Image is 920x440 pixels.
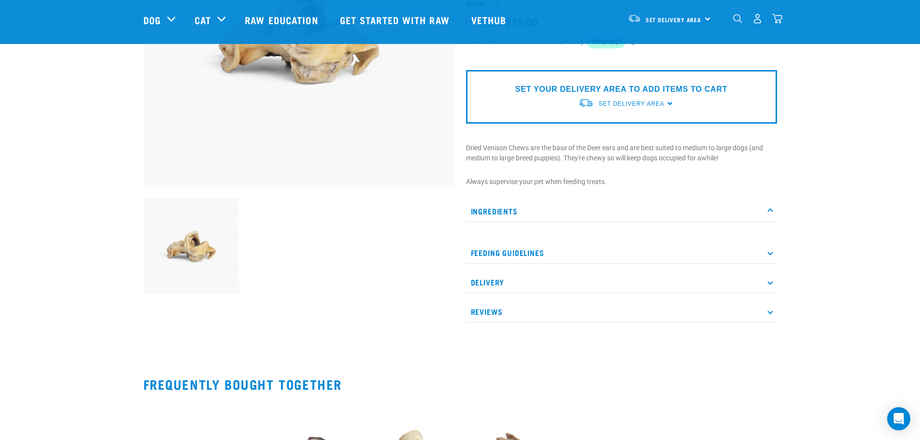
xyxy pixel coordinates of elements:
[466,177,777,187] p: Always supervise your pet when feeding treats.
[143,377,777,392] h2: Frequently bought together
[887,407,910,430] div: Open Intercom Messenger
[466,200,777,222] p: Ingredients
[515,84,727,95] p: SET YOUR DELIVERY AREA TO ADD ITEMS TO CART
[752,14,763,24] img: user.png
[195,13,211,27] a: Cat
[646,18,702,21] span: Set Delivery Area
[466,242,777,264] p: Feeding Guidelines
[462,0,519,39] a: Vethub
[628,14,641,23] img: van-moving.png
[143,198,240,294] img: Deer Chews
[143,13,161,27] a: Dog
[466,301,777,323] p: Reviews
[330,0,462,39] a: Get started with Raw
[466,143,777,163] p: Dried Venison Chews are the base of the Deer ears and are best suited to medium to large dogs (an...
[733,14,742,23] img: home-icon-1@2x.png
[235,0,330,39] a: Raw Education
[466,271,777,293] p: Delivery
[578,98,594,108] img: van-moving.png
[598,100,664,107] span: Set Delivery Area
[772,14,782,24] img: home-icon@2x.png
